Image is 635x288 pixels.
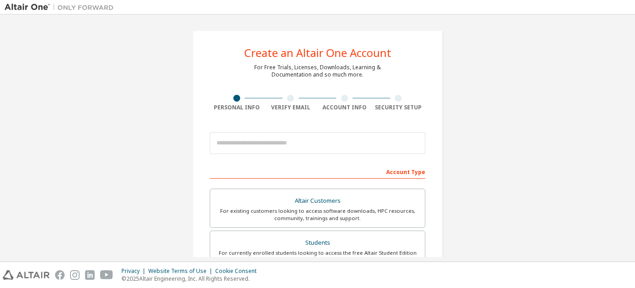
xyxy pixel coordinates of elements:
[317,104,372,111] div: Account Info
[216,195,419,207] div: Altair Customers
[55,270,65,280] img: facebook.svg
[148,267,215,275] div: Website Terms of Use
[215,267,262,275] div: Cookie Consent
[372,104,426,111] div: Security Setup
[85,270,95,280] img: linkedin.svg
[121,267,148,275] div: Privacy
[70,270,80,280] img: instagram.svg
[216,237,419,249] div: Students
[210,104,264,111] div: Personal Info
[216,207,419,222] div: For existing customers looking to access software downloads, HPC resources, community, trainings ...
[100,270,113,280] img: youtube.svg
[210,164,425,179] div: Account Type
[3,270,50,280] img: altair_logo.svg
[254,64,381,78] div: For Free Trials, Licenses, Downloads, Learning & Documentation and so much more.
[244,47,391,58] div: Create an Altair One Account
[264,104,318,111] div: Verify Email
[121,275,262,283] p: © 2025 Altair Engineering, Inc. All Rights Reserved.
[216,249,419,264] div: For currently enrolled students looking to access the free Altair Student Edition bundle and all ...
[5,3,118,12] img: Altair One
